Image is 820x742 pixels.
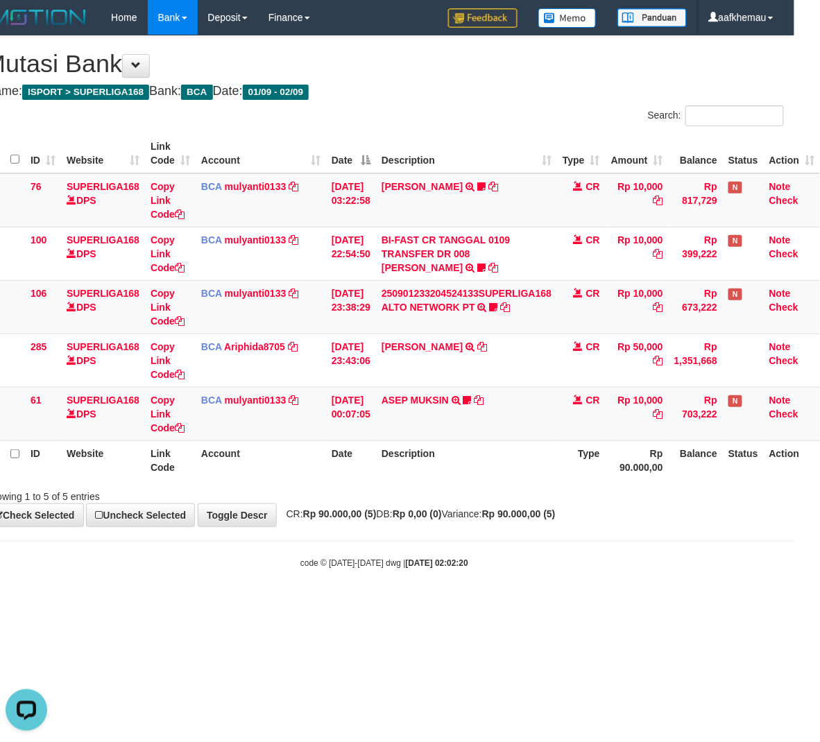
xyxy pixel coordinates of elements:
[225,181,287,192] a: mulyanti0133
[606,280,669,334] td: Rp 10,000
[22,85,149,100] span: ISPORT > SUPERLIGA168
[31,234,46,245] span: 100
[654,248,663,259] a: Copy Rp 10,000 to clipboard
[654,355,663,366] a: Copy Rp 50,000 to clipboard
[475,395,484,406] a: Copy ASEP MUKSIN to clipboard
[769,288,791,299] a: Note
[586,395,600,406] span: CR
[31,341,46,352] span: 285
[482,508,556,519] strong: Rp 90.000,00 (5)
[606,134,669,173] th: Amount: activate to sort column ascending
[382,341,463,352] a: [PERSON_NAME]
[225,395,287,406] a: mulyanti0133
[769,341,791,352] a: Note
[488,181,498,192] a: Copy DEWI PITRI NINGSIH to clipboard
[728,288,742,300] span: Has Note
[769,302,798,313] a: Check
[586,234,600,245] span: CR
[198,503,277,527] a: Toggle Descr
[31,288,46,299] span: 106
[538,8,597,28] img: Button%20Memo.svg
[61,280,145,334] td: DPS
[326,227,376,280] td: [DATE] 22:54:50
[303,508,377,519] strong: Rp 90.000,00 (5)
[289,395,298,406] a: Copy mulyanti0133 to clipboard
[61,334,145,387] td: DPS
[769,395,791,406] a: Note
[61,227,145,280] td: DPS
[617,8,687,27] img: panduan.png
[326,173,376,227] td: [DATE] 03:22:58
[728,395,742,407] span: Has Note
[669,134,723,173] th: Balance
[31,181,42,192] span: 76
[224,341,285,352] a: Ariphida8705
[25,440,61,480] th: ID
[201,341,222,352] span: BCA
[225,288,287,299] a: mulyanti0133
[61,173,145,227] td: DPS
[669,280,723,334] td: Rp 673,222
[606,440,669,480] th: Rp 90.000,00
[288,341,298,352] a: Copy Ariphida8705 to clipboard
[586,181,600,192] span: CR
[769,181,791,192] a: Note
[728,182,742,193] span: Has Note
[769,408,798,420] a: Check
[669,387,723,440] td: Rp 703,222
[151,234,185,273] a: Copy Link Code
[769,195,798,206] a: Check
[25,134,61,173] th: ID: activate to sort column ascending
[723,134,764,173] th: Status
[382,234,510,273] a: BI-FAST CR TANGGAL 0109 TRANSFER DR 008 [PERSON_NAME]
[376,440,557,480] th: Description
[669,440,723,480] th: Balance
[723,440,764,480] th: Status
[67,288,139,299] a: SUPERLIGA168
[289,234,298,245] a: Copy mulyanti0133 to clipboard
[557,440,606,480] th: Type
[201,234,222,245] span: BCA
[382,288,552,313] a: 250901233204524133SUPERLIGA168 ALTO NETWORK PT
[769,248,798,259] a: Check
[376,134,557,173] th: Description: activate to sort column ascending
[488,262,498,273] a: Copy BI-FAST CR TANGGAL 0109 TRANSFER DR 008 NURWAHIT WIJAYA to clipboard
[669,334,723,387] td: Rp 1,351,668
[67,234,139,245] a: SUPERLIGA168
[201,181,222,192] span: BCA
[448,8,518,28] img: Feedback.jpg
[326,280,376,334] td: [DATE] 23:38:29
[654,408,663,420] a: Copy Rp 10,000 to clipboard
[201,288,222,299] span: BCA
[289,288,298,299] a: Copy mulyanti0133 to clipboard
[728,235,742,247] span: Has Note
[382,395,449,406] a: ASEP MUKSIN
[151,288,185,327] a: Copy Link Code
[326,334,376,387] td: [DATE] 23:43:06
[86,503,195,527] a: Uncheck Selected
[151,341,185,380] a: Copy Link Code
[196,440,326,480] th: Account
[289,181,298,192] a: Copy mulyanti0133 to clipboard
[31,395,42,406] span: 61
[586,341,600,352] span: CR
[67,395,139,406] a: SUPERLIGA168
[6,6,47,47] button: Open LiveChat chat widget
[382,181,463,192] a: [PERSON_NAME]
[326,134,376,173] th: Date: activate to sort column descending
[501,302,511,313] a: Copy 250901233204524133SUPERLIGA168 ALTO NETWORK PT to clipboard
[61,440,145,480] th: Website
[406,558,468,568] strong: [DATE] 02:02:20
[586,288,600,299] span: CR
[280,508,556,519] span: CR: DB: Variance:
[67,181,139,192] a: SUPERLIGA168
[300,558,468,568] small: code © [DATE]-[DATE] dwg |
[685,105,784,126] input: Search:
[654,302,663,313] a: Copy Rp 10,000 to clipboard
[769,355,798,366] a: Check
[145,134,196,173] th: Link Code: activate to sort column ascending
[648,105,784,126] label: Search:
[606,173,669,227] td: Rp 10,000
[181,85,212,100] span: BCA
[151,395,185,433] a: Copy Link Code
